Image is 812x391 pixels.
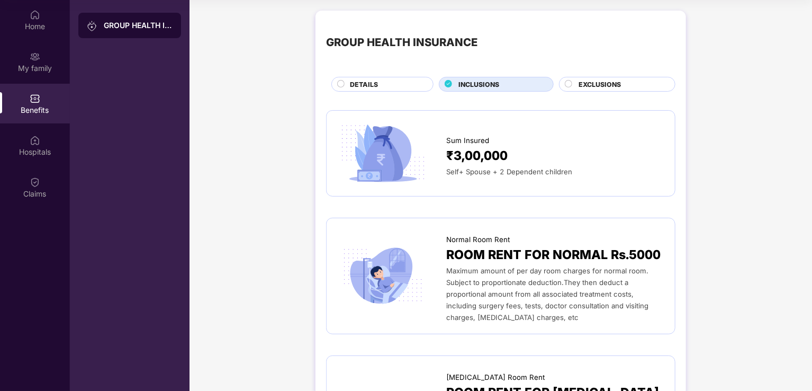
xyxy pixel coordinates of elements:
[326,34,477,51] div: GROUP HEALTH INSURANCE
[30,51,40,62] img: svg+xml;base64,PHN2ZyB3aWR0aD0iMjAiIGhlaWdodD0iMjAiIHZpZXdCb3g9IjAgMCAyMCAyMCIgZmlsbD0ibm9uZSIgeG...
[446,234,510,245] span: Normal Room Rent
[446,167,572,176] span: Self+ Spouse + 2 Dependent children
[104,20,173,31] div: GROUP HEALTH INSURANCE
[579,79,621,90] span: EXCLUSIONS
[30,93,40,104] img: svg+xml;base64,PHN2ZyBpZD0iQmVuZWZpdHMiIHhtbG5zPSJodHRwOi8vd3d3LnczLm9yZy8yMDAwL3N2ZyIgd2lkdGg9Ij...
[446,245,661,265] span: ROOM RENT FOR NORMAL Rs.5000
[30,10,40,20] img: svg+xml;base64,PHN2ZyBpZD0iSG9tZSIgeG1sbnM9Imh0dHA6Ly93d3cudzMub3JnLzIwMDAvc3ZnIiB3aWR0aD0iMjAiIG...
[446,135,489,146] span: Sum Insured
[30,135,40,146] img: svg+xml;base64,PHN2ZyBpZD0iSG9zcGl0YWxzIiB4bWxucz0iaHR0cDovL3d3dy53My5vcmcvMjAwMC9zdmciIHdpZHRoPS...
[446,146,508,166] span: ₹3,00,000
[337,244,429,308] img: icon
[337,121,429,185] img: icon
[30,177,40,188] img: svg+xml;base64,PHN2ZyBpZD0iQ2xhaW0iIHhtbG5zPSJodHRwOi8vd3d3LnczLm9yZy8yMDAwL3N2ZyIgd2lkdGg9IjIwIi...
[446,266,648,322] span: Maximum amount of per day room charges for normal room. Subject to proportionate deduction.They t...
[458,79,499,90] span: INCLUSIONS
[87,21,97,31] img: svg+xml;base64,PHN2ZyB3aWR0aD0iMjAiIGhlaWdodD0iMjAiIHZpZXdCb3g9IjAgMCAyMCAyMCIgZmlsbD0ibm9uZSIgeG...
[350,79,378,90] span: DETAILS
[446,372,545,383] span: [MEDICAL_DATA] Room Rent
